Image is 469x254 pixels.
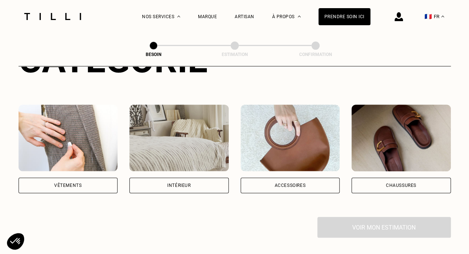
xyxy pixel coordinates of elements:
img: Menu déroulant à propos [298,16,301,17]
a: Marque [198,14,217,19]
div: Accessoires [274,183,305,188]
img: Accessoires [241,105,340,171]
div: Chaussures [386,183,416,188]
img: Intérieur [129,105,229,171]
img: Chaussures [351,105,451,171]
span: 🇫🇷 [425,13,432,20]
img: Menu déroulant [177,16,180,17]
img: Logo du service de couturière Tilli [22,13,84,20]
div: Estimation [198,52,272,57]
a: Artisan [235,14,254,19]
div: Intérieur [167,183,191,188]
a: Prendre soin ici [318,8,370,25]
img: menu déroulant [441,16,444,17]
div: Vêtements [54,183,82,188]
div: Besoin [116,52,191,57]
img: Vêtements [19,105,118,171]
img: icône connexion [394,12,403,21]
div: Confirmation [278,52,353,57]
